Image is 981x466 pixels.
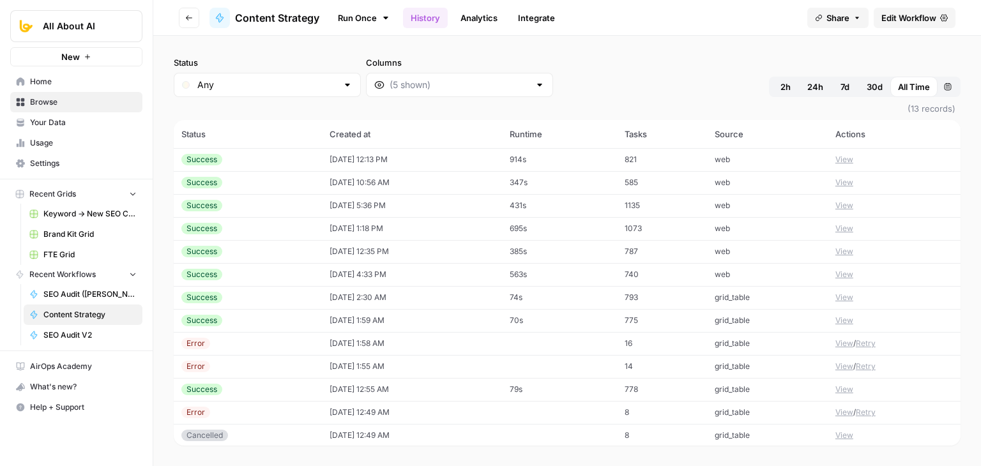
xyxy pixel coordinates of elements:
button: 24h [800,77,831,97]
td: 793 [617,286,707,309]
td: 8 [617,424,707,447]
button: View [835,407,853,418]
div: Success [181,269,222,280]
td: grid_table [707,309,828,332]
a: Usage [10,133,142,153]
span: SEO Audit V2 [43,329,137,341]
a: SEO Audit V2 [24,325,142,345]
td: 79s [502,378,616,401]
label: Status [174,56,361,69]
span: Home [30,76,137,87]
th: Status [174,120,322,148]
th: Tasks [617,120,707,148]
label: Columns [366,56,553,69]
button: Share [807,8,869,28]
td: 385s [502,240,616,263]
button: 30d [859,77,890,97]
button: View [835,154,853,165]
td: 740 [617,263,707,286]
th: Created at [322,120,502,148]
td: 914s [502,148,616,171]
button: Recent Grids [10,184,142,204]
button: Retry [856,361,876,372]
td: grid_table [707,401,828,424]
button: View [835,200,853,211]
span: FTE Grid [43,249,137,260]
div: Error [181,407,210,418]
td: web [707,194,828,217]
button: View [835,338,853,349]
td: 74s [502,286,616,309]
td: [DATE] 1:59 AM [322,309,502,332]
span: Content Strategy [235,10,319,26]
div: Success [181,384,222,395]
a: Content Strategy [209,8,319,28]
button: View [835,315,853,326]
a: Home [10,71,142,92]
a: Settings [10,153,142,174]
td: 1073 [617,217,707,240]
div: Success [181,246,222,257]
td: / [828,332,961,355]
span: 7d [840,80,849,93]
a: History [403,8,448,28]
div: Error [181,338,210,349]
span: Recent Workflows [29,269,96,280]
img: All About AI Logo [15,15,38,38]
div: Error [181,361,210,372]
button: View [835,430,853,441]
td: [DATE] 12:49 AM [322,424,502,447]
span: All Time [898,80,930,93]
button: What's new? [10,377,142,397]
a: Run Once [330,7,398,29]
span: Content Strategy [43,309,137,320]
div: What's new? [11,377,142,396]
button: Recent Workflows [10,265,142,284]
span: 24h [807,80,823,93]
button: 2h [772,77,800,97]
a: Content Strategy [24,304,142,325]
td: grid_table [707,424,828,447]
td: 347s [502,171,616,194]
a: Browse [10,92,142,112]
div: Cancelled [181,430,228,441]
button: View [835,269,853,280]
span: Usage [30,137,137,149]
input: (5 shown) [390,79,529,91]
span: Settings [30,158,137,169]
td: [DATE] 10:56 AM [322,171,502,194]
a: FTE Grid [24,244,142,265]
span: Share [826,11,849,24]
td: [DATE] 12:55 AM [322,378,502,401]
button: View [835,292,853,303]
td: 775 [617,309,707,332]
td: [DATE] 2:30 AM [322,286,502,309]
td: 563s [502,263,616,286]
td: [DATE] 12:13 PM [322,148,502,171]
td: [DATE] 1:58 AM [322,332,502,355]
a: Brand Kit Grid [24,224,142,244]
td: / [828,401,961,424]
button: Retry [856,407,876,418]
td: 8 [617,401,707,424]
a: Analytics [453,8,505,28]
button: Workspace: All About AI [10,10,142,42]
span: Your Data [30,117,137,128]
td: [DATE] 12:35 PM [322,240,502,263]
td: web [707,217,828,240]
td: [DATE] 5:36 PM [322,194,502,217]
a: Your Data [10,112,142,133]
td: web [707,240,828,263]
input: Any [197,79,337,91]
td: 695s [502,217,616,240]
td: 1135 [617,194,707,217]
td: web [707,148,828,171]
td: [DATE] 12:49 AM [322,401,502,424]
span: Browse [30,96,137,108]
td: 16 [617,332,707,355]
span: Brand Kit Grid [43,229,137,240]
span: All About AI [43,20,120,33]
span: AirOps Academy [30,361,137,372]
button: View [835,361,853,372]
button: View [835,384,853,395]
